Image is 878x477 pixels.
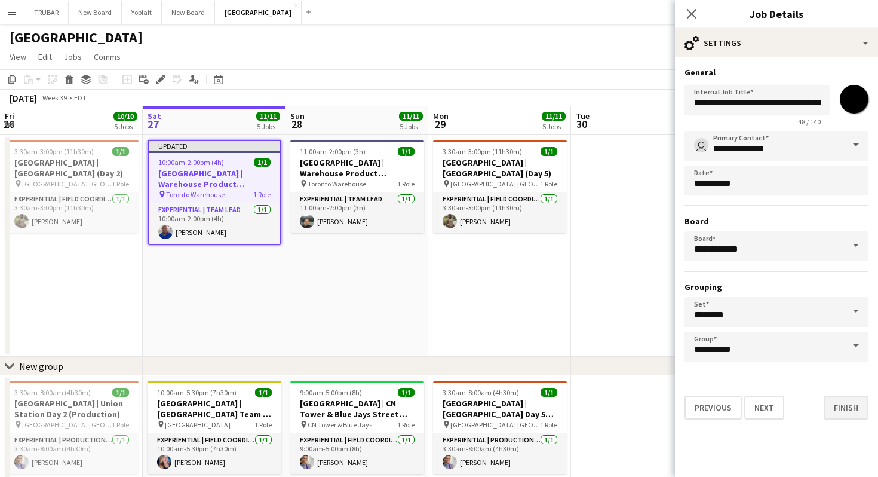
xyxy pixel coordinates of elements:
[290,157,424,179] h3: [GEOGRAPHIC_DATA] | Warehouse Product Reception (pt.2)
[433,192,567,233] app-card-role: Experiential | Field Coordinator1/13:30am-3:00pm (11h30m)[PERSON_NAME]
[38,51,52,62] span: Edit
[788,117,830,126] span: 48 / 140
[300,388,362,397] span: 9:00am-5:00pm (8h)
[148,398,281,420] h3: [GEOGRAPHIC_DATA] | [GEOGRAPHIC_DATA] Team | Day 3 (Team Lead)
[290,433,424,474] app-card-role: Experiential | Field Coordinator1/19:00am-5:00pm (8h)[PERSON_NAME]
[300,147,366,156] span: 11:00am-2:00pm (3h)
[397,179,415,188] span: 1 Role
[112,388,129,397] span: 1/1
[433,157,567,179] h3: [GEOGRAPHIC_DATA] | [GEOGRAPHIC_DATA] (Day 5)
[257,122,280,131] div: 5 Jobs
[684,396,742,420] button: Previous
[14,147,94,156] span: 3:30am-3:00pm (11h30m)
[824,396,868,420] button: Finish
[290,111,305,121] span: Sun
[148,433,281,474] app-card-role: Experiential | Field Coordinator1/110:00am-5:30pm (7h30m)[PERSON_NAME]
[33,49,57,65] a: Edit
[254,158,271,167] span: 1/1
[69,1,122,24] button: New Board
[148,111,161,121] span: Sat
[5,140,139,233] div: 3:30am-3:00pm (11h30m)1/1[GEOGRAPHIC_DATA] | [GEOGRAPHIC_DATA] (Day 2) [GEOGRAPHIC_DATA] [GEOGRAP...
[398,388,415,397] span: 1/1
[157,388,237,397] span: 10:00am-5:30pm (7h30m)
[308,179,366,188] span: Toronto Warehouse
[89,49,125,65] a: Comms
[684,282,868,292] h3: Grouping
[450,420,540,429] span: [GEOGRAPHIC_DATA] [GEOGRAPHIC_DATA]
[5,433,139,474] app-card-role: Experiential | Production Assistant1/13:30am-8:00am (4h30m)[PERSON_NAME]
[433,398,567,420] h3: [GEOGRAPHIC_DATA] | [GEOGRAPHIC_DATA] Day 5 Production)
[113,112,137,121] span: 10/10
[74,93,87,102] div: EDT
[290,381,424,474] app-job-card: 9:00am-5:00pm (8h)1/1[GEOGRAPHIC_DATA] | CN Tower & Blue Jays Street Team | Day 4 (Team Lead) CN ...
[112,147,129,156] span: 1/1
[399,112,423,121] span: 11/11
[112,179,129,188] span: 1 Role
[146,117,161,131] span: 27
[165,420,231,429] span: [GEOGRAPHIC_DATA]
[433,381,567,474] app-job-card: 3:30am-8:00am (4h30m)1/1[GEOGRAPHIC_DATA] | [GEOGRAPHIC_DATA] Day 5 Production) [GEOGRAPHIC_DATA]...
[149,203,280,244] app-card-role: Experiential | Team Lead1/110:00am-2:00pm (4h)[PERSON_NAME]
[431,117,449,131] span: 29
[684,216,868,227] h3: Board
[5,192,139,233] app-card-role: Experiential | Field Coordinator1/13:30am-3:00pm (11h30m)[PERSON_NAME]
[10,29,143,47] h1: [GEOGRAPHIC_DATA]
[254,420,272,429] span: 1 Role
[149,168,280,189] h3: [GEOGRAPHIC_DATA] | Warehouse Product Reception (pt.1)
[114,122,137,131] div: 5 Jobs
[5,157,139,179] h3: [GEOGRAPHIC_DATA] | [GEOGRAPHIC_DATA] (Day 2)
[433,111,449,121] span: Mon
[166,190,225,199] span: Toronto Warehouse
[542,112,566,121] span: 11/11
[308,420,372,429] span: CN Tower & Blue Jays
[158,158,224,167] span: 10:00am-2:00pm (4h)
[162,1,215,24] button: New Board
[10,92,37,104] div: [DATE]
[400,122,422,131] div: 5 Jobs
[684,67,868,78] h3: General
[19,360,63,372] div: New group
[5,111,14,121] span: Fri
[3,117,14,131] span: 26
[540,179,557,188] span: 1 Role
[24,1,69,24] button: TRUBAR
[94,51,121,62] span: Comms
[574,117,590,131] span: 30
[290,192,424,233] app-card-role: Experiential | Team Lead1/111:00am-2:00pm (3h)[PERSON_NAME]
[215,1,302,24] button: [GEOGRAPHIC_DATA]
[541,388,557,397] span: 1/1
[253,190,271,199] span: 1 Role
[288,117,305,131] span: 28
[22,179,112,188] span: [GEOGRAPHIC_DATA] [GEOGRAPHIC_DATA]
[5,381,139,474] app-job-card: 3:30am-8:00am (4h30m)1/1[GEOGRAPHIC_DATA] | Union Station Day 2 (Production) [GEOGRAPHIC_DATA] [G...
[255,388,272,397] span: 1/1
[744,396,784,420] button: Next
[290,398,424,420] h3: [GEOGRAPHIC_DATA] | CN Tower & Blue Jays Street Team | Day 4 (Team Lead)
[112,420,129,429] span: 1 Role
[5,49,31,65] a: View
[675,6,878,22] h3: Job Details
[542,122,565,131] div: 5 Jobs
[398,147,415,156] span: 1/1
[541,147,557,156] span: 1/1
[64,51,82,62] span: Jobs
[122,1,162,24] button: Yoplait
[59,49,87,65] a: Jobs
[397,420,415,429] span: 1 Role
[14,388,91,397] span: 3:30am-8:00am (4h30m)
[576,111,590,121] span: Tue
[256,112,280,121] span: 11/11
[433,433,567,474] app-card-role: Experiential | Production Assistant1/13:30am-8:00am (4h30m)[PERSON_NAME]
[540,420,557,429] span: 1 Role
[290,140,424,233] app-job-card: 11:00am-2:00pm (3h)1/1[GEOGRAPHIC_DATA] | Warehouse Product Reception (pt.2) Toronto Warehouse1 R...
[148,140,281,245] app-job-card: Updated10:00am-2:00pm (4h)1/1[GEOGRAPHIC_DATA] | Warehouse Product Reception (pt.1) Toronto Wareh...
[433,140,567,233] app-job-card: 3:30am-3:00pm (11h30m)1/1[GEOGRAPHIC_DATA] | [GEOGRAPHIC_DATA] (Day 5) [GEOGRAPHIC_DATA] [GEOGRAP...
[148,381,281,474] app-job-card: 10:00am-5:30pm (7h30m)1/1[GEOGRAPHIC_DATA] | [GEOGRAPHIC_DATA] Team | Day 3 (Team Lead) [GEOGRAPH...
[450,179,540,188] span: [GEOGRAPHIC_DATA] [GEOGRAPHIC_DATA]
